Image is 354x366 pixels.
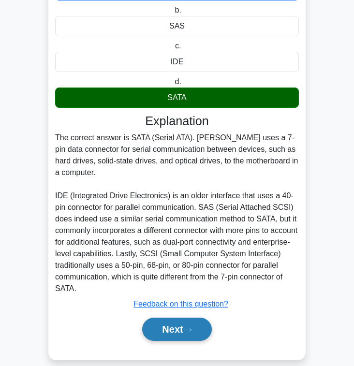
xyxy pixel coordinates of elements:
[133,300,228,308] a: Feedback on this question?
[61,114,293,128] h3: Explanation
[175,42,181,50] span: c.
[142,318,211,341] button: Next
[55,16,299,36] div: SAS
[55,52,299,72] div: IDE
[175,77,181,86] span: d.
[55,132,299,294] div: The correct answer is SATA (Serial ATA). [PERSON_NAME] uses a 7-pin data connector for serial com...
[55,88,299,108] div: SATA
[175,6,181,14] span: b.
